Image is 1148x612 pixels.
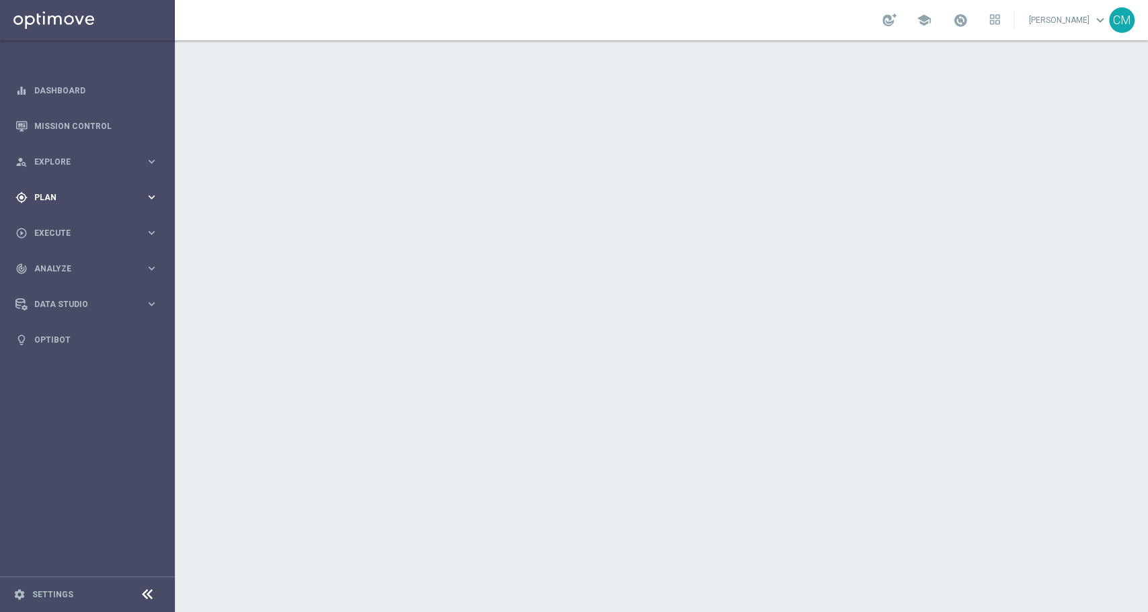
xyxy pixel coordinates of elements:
i: gps_fixed [15,191,28,204]
div: Plan [15,191,145,204]
i: person_search [15,156,28,168]
button: play_circle_outline Execute keyboard_arrow_right [15,228,159,238]
i: keyboard_arrow_right [145,298,158,310]
button: Data Studio keyboard_arrow_right [15,299,159,310]
a: Settings [32,591,73,599]
span: Execute [34,229,145,237]
div: Execute [15,227,145,239]
i: keyboard_arrow_right [145,155,158,168]
button: person_search Explore keyboard_arrow_right [15,157,159,167]
i: keyboard_arrow_right [145,226,158,239]
div: Optibot [15,322,158,357]
div: Explore [15,156,145,168]
div: Analyze [15,263,145,275]
div: CM [1109,7,1135,33]
i: settings [13,588,26,601]
i: play_circle_outline [15,227,28,239]
button: equalizer Dashboard [15,85,159,96]
button: Mission Control [15,121,159,132]
i: equalizer [15,85,28,97]
i: lightbulb [15,334,28,346]
div: Data Studio [15,298,145,310]
a: Mission Control [34,108,158,144]
div: Dashboard [15,73,158,108]
button: lightbulb Optibot [15,335,159,345]
i: track_changes [15,263,28,275]
span: school [917,13,931,28]
a: Dashboard [34,73,158,108]
span: keyboard_arrow_down [1093,13,1108,28]
span: Data Studio [34,300,145,308]
span: Analyze [34,265,145,273]
i: keyboard_arrow_right [145,191,158,204]
i: keyboard_arrow_right [145,262,158,275]
button: gps_fixed Plan keyboard_arrow_right [15,192,159,203]
a: [PERSON_NAME]keyboard_arrow_down [1028,10,1109,30]
div: Mission Control [15,108,158,144]
span: Plan [34,193,145,202]
a: Optibot [34,322,158,357]
span: Explore [34,158,145,166]
button: track_changes Analyze keyboard_arrow_right [15,263,159,274]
